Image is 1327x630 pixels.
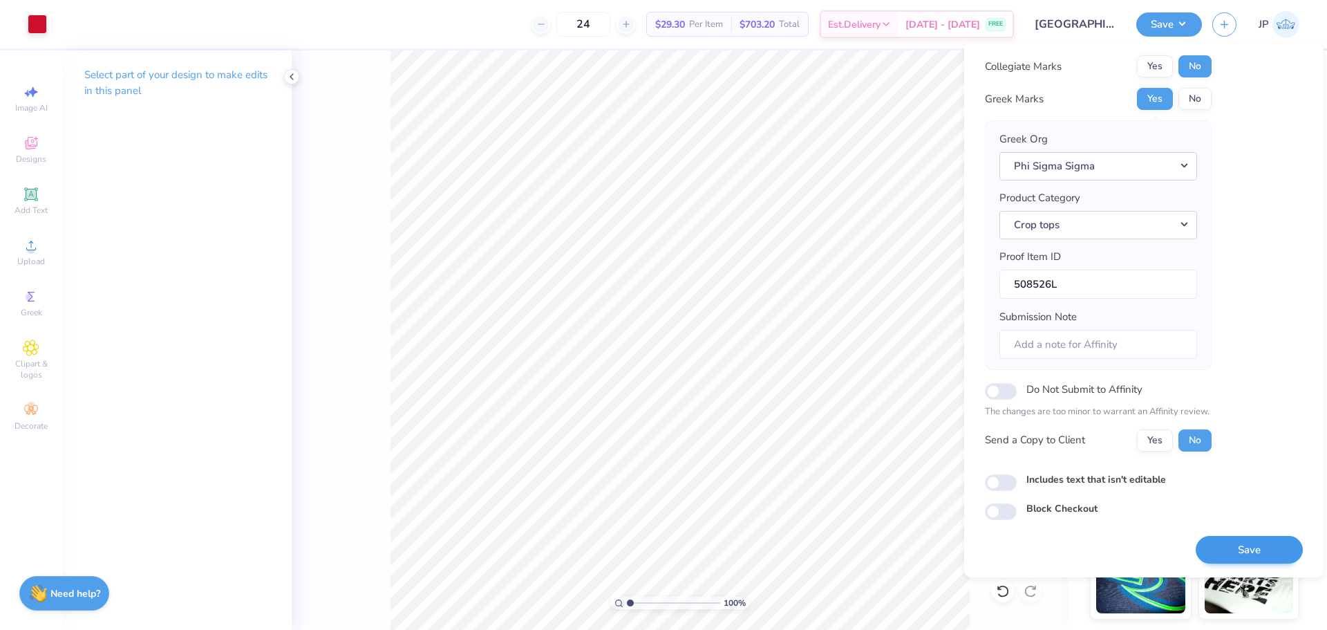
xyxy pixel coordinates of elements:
[1205,544,1294,613] img: Water based Ink
[1178,55,1212,77] button: No
[1024,10,1126,38] input: Untitled Design
[779,17,800,32] span: Total
[84,67,270,99] p: Select part of your design to make edits in this panel
[905,17,980,32] span: [DATE] - [DATE]
[724,597,746,609] span: 100 %
[1136,12,1202,37] button: Save
[740,17,775,32] span: $703.20
[1137,429,1173,452] button: Yes
[999,211,1197,239] button: Crop tops
[1137,55,1173,77] button: Yes
[985,59,1062,75] div: Collegiate Marks
[1026,472,1166,487] label: Includes text that isn't editable
[999,190,1080,206] label: Product Category
[988,19,1003,29] span: FREE
[1137,88,1173,110] button: Yes
[1196,536,1303,564] button: Save
[999,131,1048,147] label: Greek Org
[1026,501,1098,516] label: Block Checkout
[999,152,1197,180] button: Phi Sigma Sigma
[999,249,1061,265] label: Proof Item ID
[999,309,1077,325] label: Submission Note
[689,17,723,32] span: Per Item
[828,17,881,32] span: Est. Delivery
[15,102,48,113] span: Image AI
[1096,544,1185,613] img: Glow in the Dark Ink
[1259,17,1269,33] span: JP
[655,17,685,32] span: $29.30
[1272,11,1299,38] img: John Paul Torres
[999,330,1197,360] input: Add a note for Affinity
[16,154,46,165] span: Designs
[985,432,1085,448] div: Send a Copy to Client
[985,405,1212,419] p: The changes are too minor to warrant an Affinity review.
[1026,380,1142,398] label: Do Not Submit to Affinity
[7,358,55,380] span: Clipart & logos
[556,12,610,37] input: – –
[15,205,48,216] span: Add Text
[1259,11,1299,38] a: JP
[17,256,45,267] span: Upload
[21,307,42,318] span: Greek
[1178,429,1212,452] button: No
[985,91,1044,107] div: Greek Marks
[15,420,48,432] span: Decorate
[50,587,100,600] strong: Need help?
[1178,88,1212,110] button: No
